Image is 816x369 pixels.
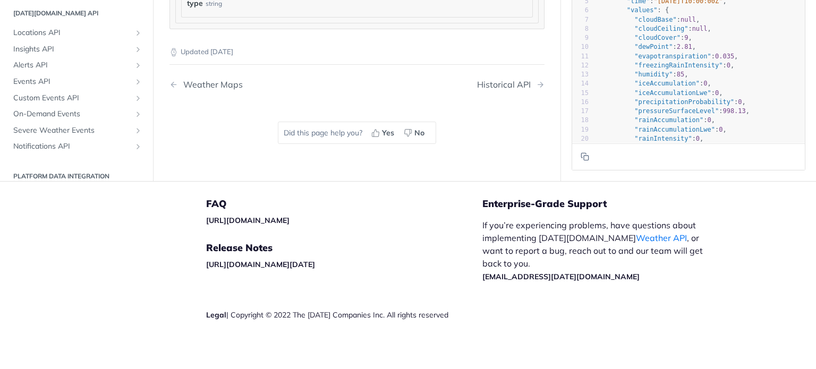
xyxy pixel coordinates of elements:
[8,171,145,181] h2: Platform DATA integration
[134,142,142,151] button: Show subpages for Notifications API
[596,62,734,69] span: : ,
[684,34,688,41] span: 9
[134,110,142,118] button: Show subpages for On-Demand Events
[596,53,738,60] span: : ,
[13,109,131,119] span: On-Demand Events
[572,89,589,98] div: 15
[572,79,589,88] div: 14
[278,122,436,144] div: Did this page help you?
[634,89,711,97] span: "iceAccumulationLwe"
[134,61,142,70] button: Show subpages for Alerts API
[677,71,684,78] span: 85
[692,25,708,32] span: null
[13,141,131,152] span: Notifications API
[738,98,742,106] span: 0
[13,76,131,87] span: Events API
[596,34,692,41] span: : ,
[206,242,482,254] h5: Release Notes
[715,53,734,60] span: 0.035
[206,198,482,210] h5: FAQ
[206,216,290,225] a: [URL][DOMAIN_NAME]
[596,71,688,78] span: : ,
[596,25,711,32] span: : ,
[134,29,142,37] button: Show subpages for Locations API
[634,116,703,124] span: "rainAccumulation"
[13,60,131,71] span: Alerts API
[634,43,673,50] span: "dewPoint"
[206,260,315,269] a: [URL][DOMAIN_NAME][DATE]
[719,126,722,133] span: 0
[634,34,681,41] span: "cloudCover"
[8,74,145,90] a: Events APIShow subpages for Events API
[572,125,589,134] div: 19
[572,98,589,107] div: 16
[722,107,745,115] span: 998.13
[572,116,589,125] div: 18
[134,126,142,135] button: Show subpages for Severe Weather Events
[572,52,589,61] div: 11
[477,80,545,90] a: Next Page: Historical API
[8,57,145,73] a: Alerts APIShow subpages for Alerts API
[572,61,589,70] div: 12
[134,45,142,54] button: Show subpages for Insights API
[206,310,226,320] a: Legal
[596,80,711,87] span: : ,
[8,25,145,41] a: Locations APIShow subpages for Locations API
[8,90,145,106] a: Custom Events APIShow subpages for Custom Events API
[577,149,592,165] button: Copy to clipboard
[414,127,424,139] span: No
[596,116,715,124] span: : ,
[634,25,688,32] span: "cloudCeiling"
[13,125,131,136] span: Severe Weather Events
[572,42,589,52] div: 10
[703,80,707,87] span: 0
[677,43,692,50] span: 2.81
[482,219,714,282] p: If you’re experiencing problems, have questions about implementing [DATE][DOMAIN_NAME] , or want ...
[634,16,676,23] span: "cloudBase"
[727,62,730,69] span: 0
[696,135,700,142] span: 0
[572,6,589,15] div: 6
[482,272,640,281] a: [EMAIL_ADDRESS][DATE][DOMAIN_NAME]
[681,16,696,23] span: null
[596,126,727,133] span: : ,
[169,80,330,90] a: Previous Page: Weather Maps
[169,47,545,57] p: Updated [DATE]
[572,107,589,116] div: 17
[368,125,400,141] button: Yes
[596,89,723,97] span: : ,
[169,69,545,100] nav: Pagination Controls
[400,125,430,141] button: No
[13,28,131,38] span: Locations API
[634,71,673,78] span: "humidity"
[636,233,687,243] a: Weather API
[634,135,692,142] span: "rainIntensity"
[572,70,589,79] div: 13
[634,98,734,106] span: "precipitationProbability"
[206,310,482,320] div: | Copyright © 2022 The [DATE] Companies Inc. All rights reserved
[715,89,719,97] span: 0
[482,198,731,210] h5: Enterprise-Grade Support
[634,53,711,60] span: "evapotranspiration"
[13,44,131,55] span: Insights API
[382,127,394,139] span: Yes
[572,33,589,42] div: 9
[708,116,711,124] span: 0
[596,135,703,142] span: : ,
[596,6,669,14] span: : {
[572,24,589,33] div: 8
[8,8,145,18] h2: [DATE][DOMAIN_NAME] API
[8,139,145,155] a: Notifications APIShow subpages for Notifications API
[634,62,722,69] span: "freezingRainIntensity"
[596,107,750,115] span: : ,
[634,126,715,133] span: "rainAccumulationLwe"
[572,134,589,143] div: 20
[634,107,719,115] span: "pressureSurfaceLevel"
[477,80,536,90] div: Historical API
[572,15,589,24] div: 7
[8,106,145,122] a: On-Demand EventsShow subpages for On-Demand Events
[596,98,746,106] span: : ,
[596,16,700,23] span: : ,
[8,41,145,57] a: Insights APIShow subpages for Insights API
[627,6,658,14] span: "values"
